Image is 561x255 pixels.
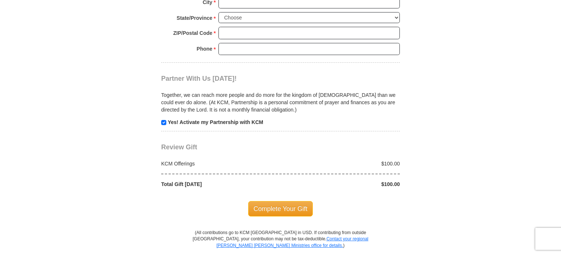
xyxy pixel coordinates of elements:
[177,13,212,23] strong: State/Province
[280,160,404,167] div: $100.00
[161,143,197,151] span: Review Gift
[280,181,404,188] div: $100.00
[216,236,368,248] a: Contact your regional [PERSON_NAME] [PERSON_NAME] Ministries office for details.
[158,181,281,188] div: Total Gift [DATE]
[158,160,281,167] div: KCM Offerings
[168,119,263,125] strong: Yes! Activate my Partnership with KCM
[161,91,400,113] p: Together, we can reach more people and do more for the kingdom of [DEMOGRAPHIC_DATA] than we coul...
[248,201,313,216] span: Complete Your Gift
[197,44,213,54] strong: Phone
[161,75,237,82] span: Partner With Us [DATE]!
[173,28,213,38] strong: ZIP/Postal Code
